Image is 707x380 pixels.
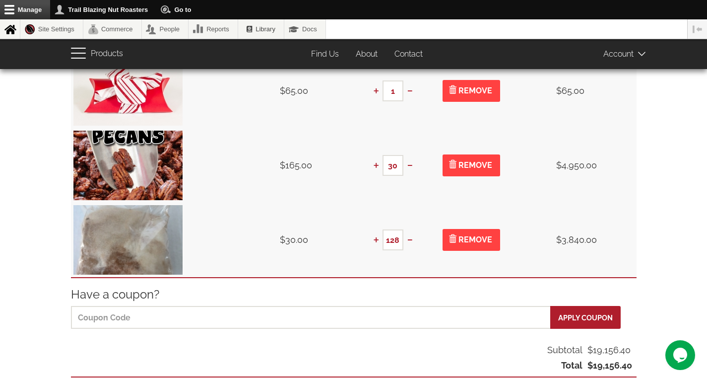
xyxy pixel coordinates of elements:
a: People [142,19,189,39]
span: Commerce [101,26,133,32]
button: + [370,155,383,176]
span: $19,156.40 [587,344,627,357]
button: Remove [443,80,500,102]
button: Vertical orientation [688,19,707,39]
button: - [403,228,417,250]
button: Apply coupon [550,306,621,329]
a: Reports [189,19,238,39]
span: Remove [450,86,492,95]
button: - [403,153,417,176]
a: Docs [284,19,325,39]
input: Coupon Code [71,306,552,329]
a: Commerce [83,19,141,39]
span: Remove [450,235,492,244]
td: $65.00 [277,54,346,128]
button: - [403,78,417,101]
h3: Have a coupon? [71,288,637,301]
td: $3,840.00 [554,203,637,278]
a: Find Us [304,45,346,64]
a: Site Settings [20,19,83,39]
span: Library [256,25,275,33]
a: About [348,45,385,64]
td: $30.00 [277,203,346,278]
button: + [370,229,383,250]
td: $65.00 [554,54,637,128]
span: Remove [450,160,492,170]
button: Remove [443,229,500,251]
span: Subtotal [547,344,582,357]
span: $19,156.40 [587,359,627,372]
button: + [370,80,383,101]
td: $4,950.00 [554,128,637,203]
td: $165.00 [277,128,346,203]
button: Remove [443,154,500,176]
button: Products [71,39,130,69]
span: Total [561,359,582,372]
span: Products [91,47,123,61]
a: Contact [387,45,430,64]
